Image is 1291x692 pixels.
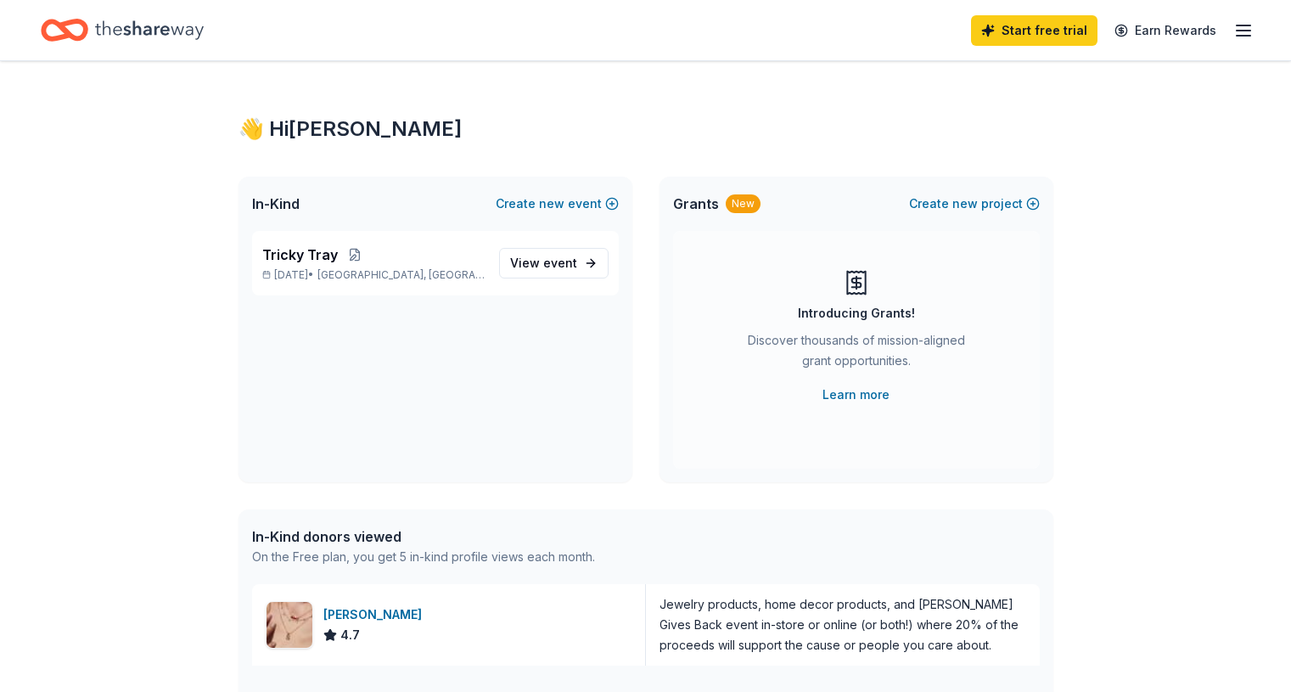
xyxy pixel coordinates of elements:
span: Tricky Tray [262,245,338,265]
div: 👋 Hi [PERSON_NAME] [239,115,1053,143]
a: Earn Rewards [1104,15,1226,46]
span: 4.7 [340,625,360,645]
a: View event [499,248,609,278]
div: New [726,194,761,213]
span: Grants [673,194,719,214]
a: Start free trial [971,15,1097,46]
span: event [543,256,577,270]
span: View [510,253,577,273]
div: Jewelry products, home decor products, and [PERSON_NAME] Gives Back event in-store or online (or ... [660,594,1026,655]
button: Createnewevent [496,194,619,214]
img: Image for Kendra Scott [267,602,312,648]
div: In-Kind donors viewed [252,526,595,547]
span: new [539,194,564,214]
p: [DATE] • [262,268,486,282]
div: Discover thousands of mission-aligned grant opportunities. [741,330,972,378]
div: Introducing Grants! [798,303,915,323]
button: Createnewproject [909,194,1040,214]
span: [GEOGRAPHIC_DATA], [GEOGRAPHIC_DATA] [317,268,485,282]
div: [PERSON_NAME] [323,605,429,625]
span: new [952,194,978,214]
a: Home [41,10,204,50]
span: In-Kind [252,194,300,214]
div: On the Free plan, you get 5 in-kind profile views each month. [252,547,595,567]
a: Learn more [822,385,890,405]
